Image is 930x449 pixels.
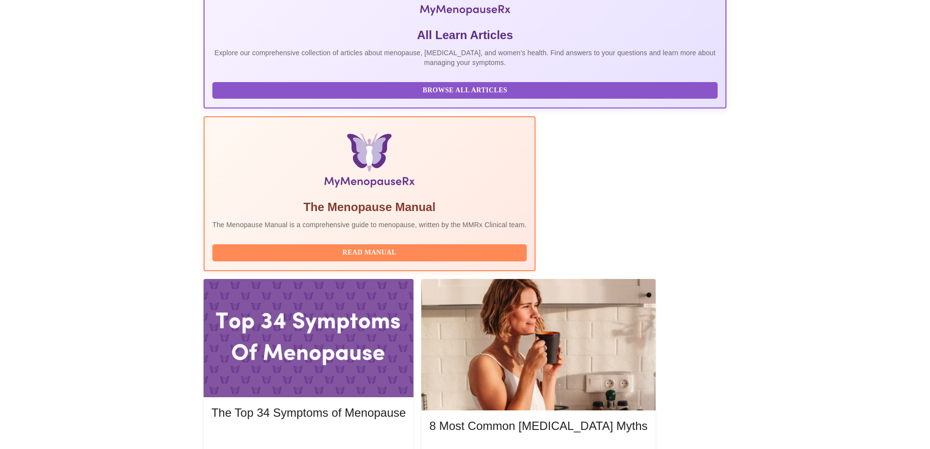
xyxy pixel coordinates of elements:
p: Explore our comprehensive collection of articles about menopause, [MEDICAL_DATA], and women's hea... [212,48,718,67]
span: Read Manual [222,247,517,259]
button: Read Manual [212,244,527,261]
a: Read Manual [212,248,529,256]
span: Read More [221,432,396,444]
button: Read More [211,429,406,447]
p: The Menopause Manual is a comprehensive guide to menopause, written by the MMRx Clinical team. [212,220,527,230]
h5: The Top 34 Symptoms of Menopause [211,405,406,421]
a: Read More [211,433,408,441]
h5: 8 Most Common [MEDICAL_DATA] Myths [429,418,647,434]
button: Browse All Articles [212,82,718,99]
span: Browse All Articles [222,85,708,97]
h5: The Menopause Manual [212,199,527,215]
h5: All Learn Articles [212,27,718,43]
img: Menopause Manual [262,133,476,192]
a: Browse All Articles [212,86,720,94]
